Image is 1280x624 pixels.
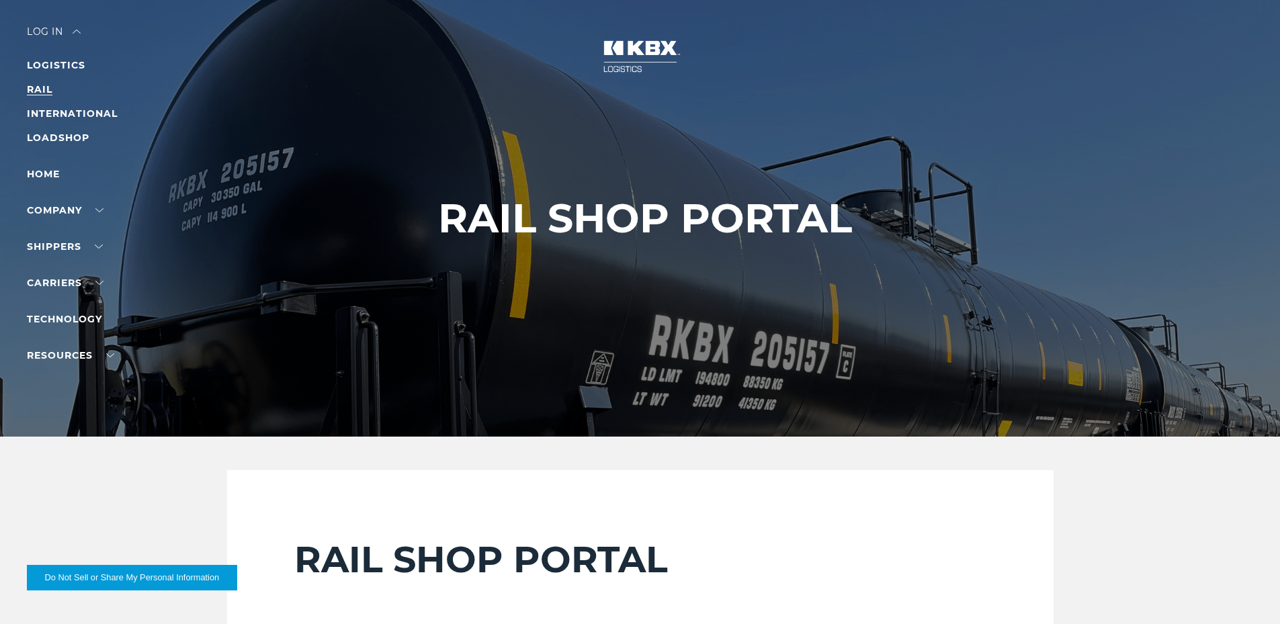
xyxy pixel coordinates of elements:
a: SHIPPERS [27,240,103,253]
a: Carriers [27,277,103,289]
a: LOADSHOP [27,132,89,144]
button: Do Not Sell or Share My Personal Information [27,565,237,590]
a: RAIL [27,83,52,95]
a: Company [27,204,103,216]
a: Home [27,168,60,180]
a: LOGISTICS [27,59,85,71]
div: Log in [27,27,81,46]
img: arrow [73,30,81,34]
a: RESOURCES [27,349,114,361]
h2: RAIL SHOP PORTAL [294,537,986,582]
img: kbx logo [590,27,691,86]
iframe: Chat Widget [1213,560,1280,624]
h1: RAIL SHOP PORTAL [438,195,852,241]
a: INTERNATIONAL [27,107,118,120]
a: Technology [27,313,102,325]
